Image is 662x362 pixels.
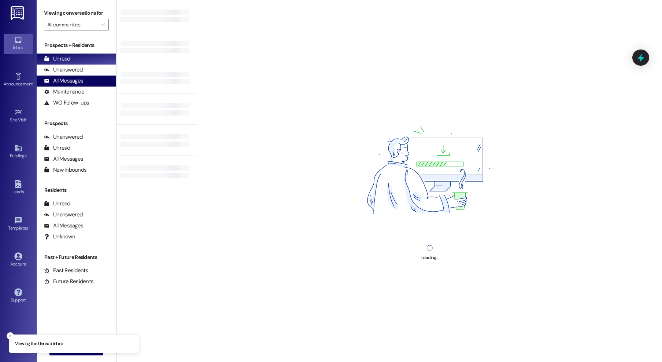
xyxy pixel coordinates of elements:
span: • [26,116,27,121]
a: Inbox [4,34,33,54]
p: Viewing the Unread inbox [15,341,63,347]
a: Buildings [4,142,33,162]
div: Unknown [44,233,75,241]
a: Leads [4,178,33,198]
div: Past + Future Residents [37,253,116,261]
span: • [33,80,34,85]
div: Unanswered [44,133,83,141]
input: All communities [47,19,97,30]
span: • [28,224,29,230]
div: New Inbounds [44,166,86,174]
div: All Messages [44,77,83,85]
div: WO Follow-ups [44,99,89,107]
label: Viewing conversations for [44,7,109,19]
a: Templates • [4,214,33,234]
i:  [101,22,105,28]
div: Unread [44,55,70,63]
div: Unanswered [44,211,83,219]
div: Maintenance [44,88,84,96]
a: Site Visit • [4,106,33,126]
div: Loading... [421,254,438,262]
div: Prospects [37,120,116,127]
div: Past Residents [44,267,88,274]
div: All Messages [44,222,83,230]
div: All Messages [44,155,83,163]
div: Prospects + Residents [37,41,116,49]
div: Unanswered [44,66,83,74]
button: Close toast [7,332,14,340]
img: ResiDesk Logo [11,6,26,20]
a: Account [4,250,33,270]
div: Future Residents [44,278,93,285]
div: Unread [44,144,70,152]
div: Residents [37,186,116,194]
div: Unread [44,200,70,208]
a: Support [4,286,33,306]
